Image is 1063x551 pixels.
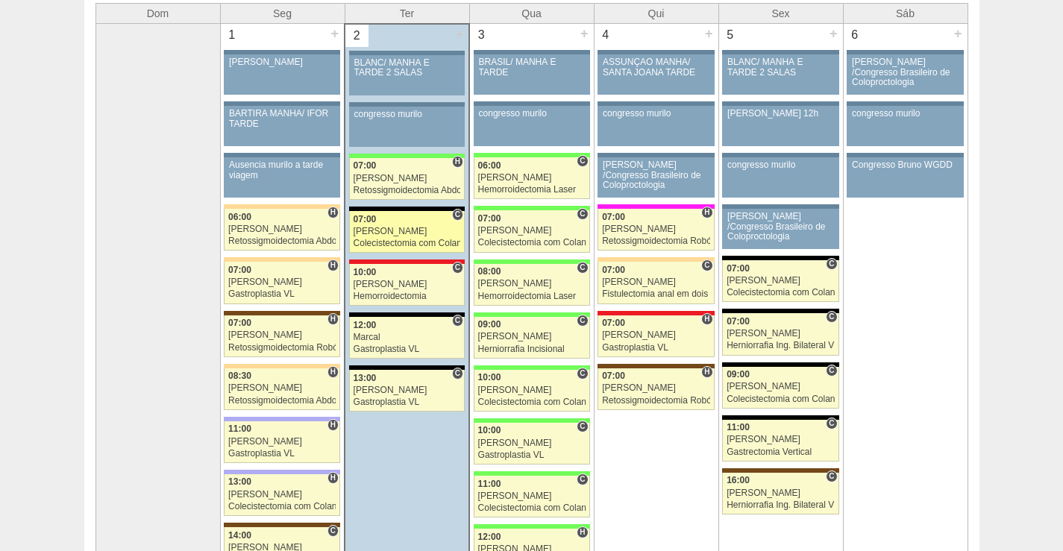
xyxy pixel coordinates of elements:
[598,54,714,95] a: ASSUNÇÃO MANHÃ/ SANTA JOANA TARDE
[719,24,742,46] div: 5
[577,421,588,432] span: Consultório
[474,101,590,106] div: Key: Aviso
[478,319,501,330] span: 09:00
[224,157,340,198] a: Ausencia murilo a tarde viagem
[722,260,838,302] a: C 07:00 [PERSON_NAME] Colecistectomia com Colangiografia VL
[349,370,465,412] a: C 13:00 [PERSON_NAME] Gastroplastia VL
[478,185,586,195] div: Hemorroidectomia Laser
[349,55,465,95] a: BLANC/ MANHÃ E TARDE 2 SALAS
[478,279,586,289] div: [PERSON_NAME]
[354,239,461,248] div: Colecistectomia com Colangiografia VL
[478,479,501,489] span: 11:00
[349,365,465,370] div: Key: Blanc
[602,371,625,381] span: 07:00
[327,472,339,484] span: Hospital
[228,277,336,287] div: [PERSON_NAME]
[722,473,838,514] a: C 16:00 [PERSON_NAME] Herniorrafia Ing. Bilateral VL
[727,447,835,457] div: Gastrectomia Vertical
[727,329,835,339] div: [PERSON_NAME]
[354,344,461,354] div: Gastroplastia VL
[224,523,340,527] div: Key: Santa Joana
[328,24,341,43] div: +
[228,383,336,393] div: [PERSON_NAME]
[727,316,750,327] span: 07:00
[349,102,465,107] div: Key: Aviso
[354,186,461,195] div: Retossigmoidectomia Abdominal VL
[727,422,750,432] span: 11:00
[220,3,345,24] th: Seg
[827,24,840,43] div: +
[727,394,835,404] div: Colecistectomia com Colangiografia VL
[478,450,586,460] div: Gastroplastia VL
[701,366,712,378] span: Hospital
[847,157,963,198] a: Congresso Bruno WGDD
[478,173,586,183] div: [PERSON_NAME]
[722,415,838,420] div: Key: Blanc
[228,224,336,234] div: [PERSON_NAME]
[595,24,618,46] div: 4
[224,470,340,474] div: Key: Christóvão da Gama
[598,315,714,357] a: H 07:00 [PERSON_NAME] Gastroplastia VL
[224,153,340,157] div: Key: Aviso
[228,236,336,246] div: Retossigmoidectomia Abdominal VL
[327,419,339,431] span: Hospital
[474,365,590,370] div: Key: Brasil
[452,368,463,380] span: Consultório
[354,397,461,407] div: Gastroplastia VL
[847,106,963,146] a: congresso murilo
[228,343,336,353] div: Retossigmoidectomia Robótica
[354,110,460,119] div: congresso murilo
[852,57,959,87] div: [PERSON_NAME] /Congresso Brasileiro de Coloproctologia
[349,259,465,264] div: Key: Assunção
[722,157,838,198] a: congresso murilo
[577,155,588,167] span: Consultório
[354,160,377,171] span: 07:00
[474,206,590,210] div: Key: Brasil
[722,256,838,260] div: Key: Blanc
[228,396,336,406] div: Retossigmoidectomia Abdominal VL
[722,204,838,209] div: Key: Aviso
[228,289,336,299] div: Gastroplastia VL
[224,421,340,463] a: H 11:00 [PERSON_NAME] Gastroplastia VL
[602,383,710,393] div: [PERSON_NAME]
[354,227,461,236] div: [PERSON_NAME]
[577,368,588,380] span: Consultório
[722,50,838,54] div: Key: Aviso
[474,370,590,412] a: C 10:00 [PERSON_NAME] Colecistectomia com Colangiografia VL
[722,468,838,473] div: Key: Santa Joana
[826,365,837,377] span: Consultório
[327,313,339,325] span: Hospital
[474,210,590,252] a: C 07:00 [PERSON_NAME] Colecistectomia com Colangiografia VL
[228,502,336,511] div: Colecistectomia com Colangiografia VL
[349,154,465,158] div: Key: Brasil
[598,311,714,315] div: Key: Assunção
[603,160,709,190] div: [PERSON_NAME] /Congresso Brasileiro de Coloproctologia
[452,315,463,327] span: Consultório
[722,101,838,106] div: Key: Aviso
[602,224,710,234] div: [PERSON_NAME]
[722,106,838,146] a: [PERSON_NAME] 12h
[224,315,340,357] a: H 07:00 [PERSON_NAME] Retossigmoidectomia Robótica
[474,312,590,317] div: Key: Brasil
[727,263,750,274] span: 07:00
[727,475,750,485] span: 16:00
[722,153,838,157] div: Key: Aviso
[577,473,588,485] span: Consultório
[577,208,588,220] span: Consultório
[224,50,340,54] div: Key: Aviso
[727,109,834,119] div: [PERSON_NAME] 12h
[474,153,590,157] div: Key: Brasil
[727,341,835,350] div: Herniorrafia Ing. Bilateral VL
[577,315,588,327] span: Consultório
[349,211,465,253] a: C 07:00 [PERSON_NAME] Colecistectomia com Colangiografia VL
[478,503,586,513] div: Colecistectomia com Colangiografia VL
[727,435,835,444] div: [PERSON_NAME]
[598,209,714,251] a: H 07:00 [PERSON_NAME] Retossigmoidectomia Robótica
[224,101,340,106] div: Key: Aviso
[727,500,835,510] div: Herniorrafia Ing. Bilateral VL
[727,488,835,498] div: [PERSON_NAME]
[224,54,340,95] a: [PERSON_NAME]
[452,209,463,221] span: Consultório
[469,3,594,24] th: Qua
[474,418,590,423] div: Key: Brasil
